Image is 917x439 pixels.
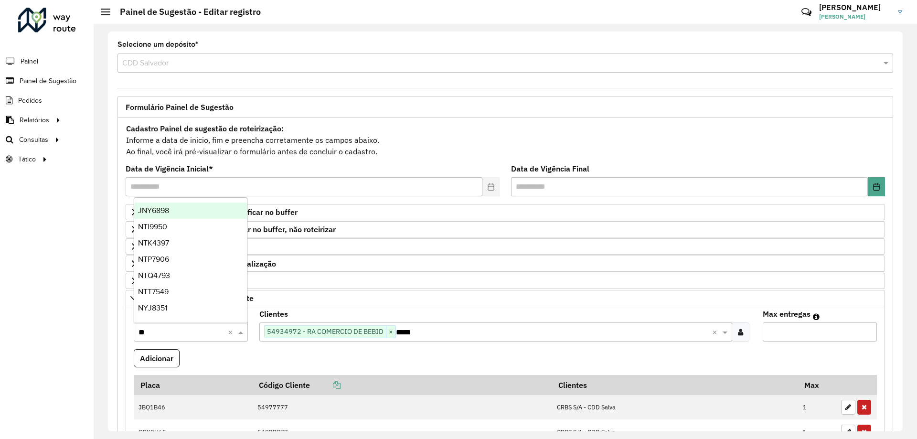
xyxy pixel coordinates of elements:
[138,304,167,312] span: NYJ8351
[138,239,169,247] span: NTK4397
[19,135,48,145] span: Consultas
[552,375,798,395] th: Clientes
[126,122,885,158] div: Informe a data de inicio, fim e preencha corretamente os campos abaixo. Ao final, você irá pré-vi...
[18,154,36,164] span: Tático
[21,56,38,66] span: Painel
[117,39,198,50] label: Selecione um depósito
[138,255,169,263] span: NTP7906
[138,271,170,279] span: NTQ4793
[796,2,817,22] a: Contato Rápido
[20,76,76,86] span: Painel de Sugestão
[126,290,885,306] a: Mapas Sugeridos: Placa-Cliente
[712,326,720,338] span: Clear all
[138,206,169,214] span: JNY6898
[252,375,552,395] th: Código Cliente
[819,12,891,21] span: [PERSON_NAME]
[126,221,885,237] a: Preservar Cliente - Devem ficar no buffer, não roteirizar
[252,395,552,420] td: 54977777
[868,177,885,196] button: Choose Date
[126,124,284,133] strong: Cadastro Painel de sugestão de roteirização:
[259,308,288,320] label: Clientes
[126,103,234,111] span: Formulário Painel de Sugestão
[552,395,798,420] td: CRBS S/A - CDD Salva
[386,326,395,338] span: ×
[265,326,386,337] span: 54934972 - RA COMERCIO DE BEBID
[134,197,247,323] ng-dropdown-panel: Options list
[20,115,49,125] span: Relatórios
[134,349,180,367] button: Adicionar
[813,313,820,321] em: Máximo de clientes que serão colocados na mesma rota com os clientes informados
[18,96,42,106] span: Pedidos
[798,375,836,395] th: Max
[228,326,236,338] span: Clear all
[126,238,885,255] a: Cliente para Recarga
[819,3,891,12] h3: [PERSON_NAME]
[134,375,252,395] th: Placa
[126,256,885,272] a: Cliente para Multi-CDD/Internalização
[138,288,169,296] span: NTT7549
[138,223,167,231] span: NTI9950
[110,7,261,17] h2: Painel de Sugestão - Editar registro
[126,204,885,220] a: Priorizar Cliente - Não podem ficar no buffer
[126,273,885,289] a: Cliente Retira
[310,380,341,390] a: Copiar
[134,395,252,420] td: JBQ1B46
[511,163,589,174] label: Data de Vigência Final
[126,163,213,174] label: Data de Vigência Inicial
[763,308,810,320] label: Max entregas
[798,395,836,420] td: 1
